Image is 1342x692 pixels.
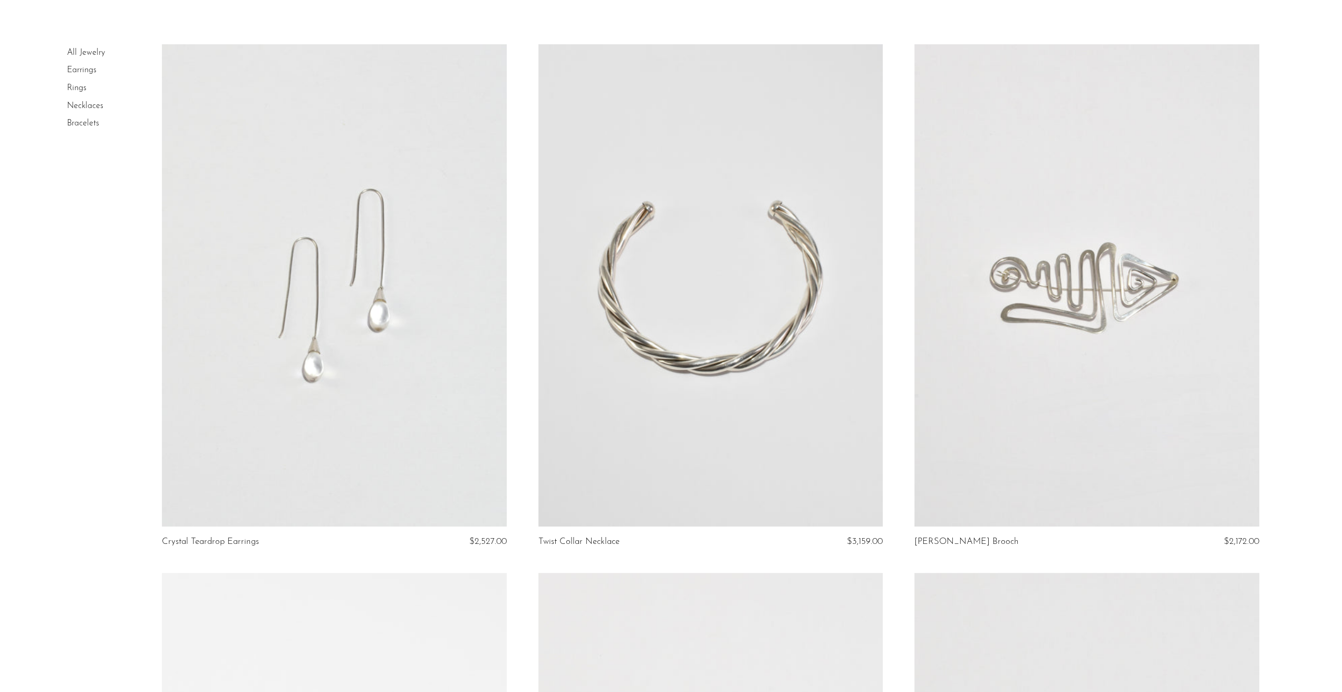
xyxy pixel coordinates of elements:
[1224,537,1259,546] span: $2,172.00
[67,48,105,57] a: All Jewelry
[914,537,1019,547] a: [PERSON_NAME] Brooch
[67,84,86,92] a: Rings
[67,119,99,128] a: Bracelets
[469,537,507,546] span: $2,527.00
[847,537,883,546] span: $3,159.00
[162,537,259,547] a: Crystal Teardrop Earrings
[538,537,620,547] a: Twist Collar Necklace
[67,66,96,74] a: Earrings
[67,102,103,110] a: Necklaces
